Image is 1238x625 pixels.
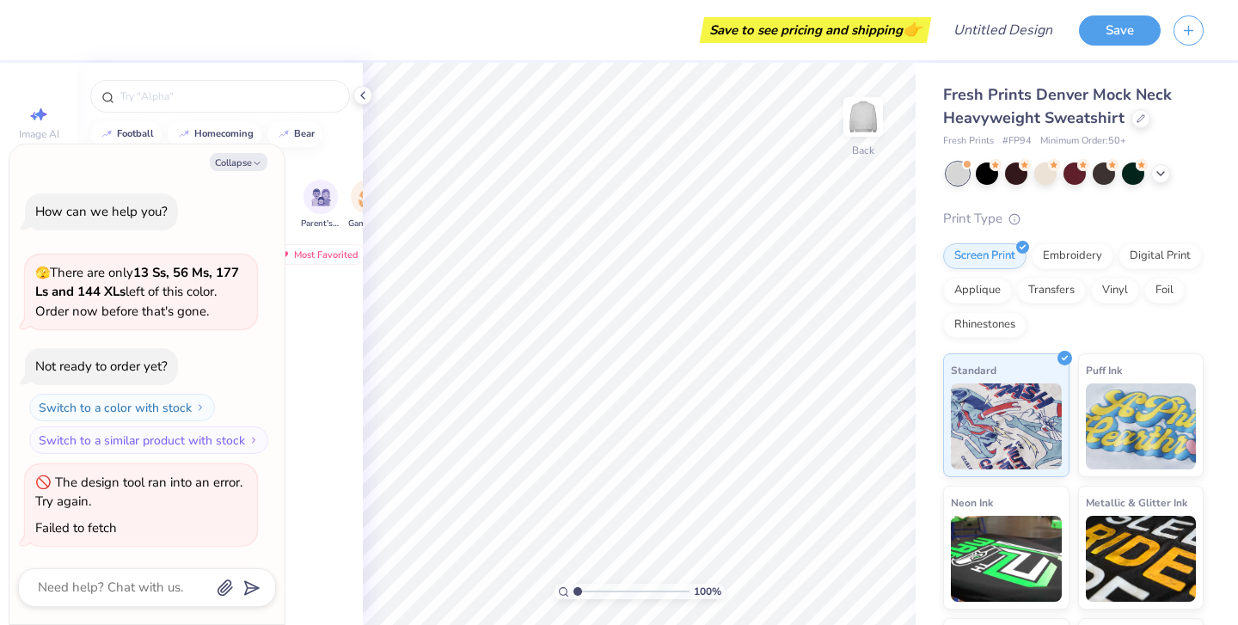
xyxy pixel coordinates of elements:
span: There are only left of this color. Order now before that's gone. [35,264,239,320]
button: Switch to a similar product with stock [29,426,268,454]
img: trend_line.gif [177,129,191,139]
img: Parent's Weekend Image [311,187,331,207]
div: Applique [943,278,1012,303]
img: Neon Ink [951,516,1062,602]
div: Foil [1144,278,1185,303]
input: Try "Alpha" [119,88,339,105]
div: Back [852,143,874,158]
span: Parent's Weekend [301,218,340,230]
div: Embroidery [1032,243,1113,269]
button: bear [267,121,322,147]
span: Metallic & Glitter Ink [1086,493,1187,512]
span: 👉 [903,19,922,40]
button: homecoming [168,121,261,147]
span: # FP94 [1002,134,1032,149]
span: Standard [951,361,996,379]
div: Vinyl [1091,278,1139,303]
div: Transfers [1017,278,1086,303]
span: 100 % [694,584,721,599]
img: Back [846,100,880,134]
img: Standard [951,383,1062,469]
button: Collapse [210,153,267,171]
strong: 13 Ss, 56 Ms, 177 Ls and 144 XLs [35,264,239,301]
div: Rhinestones [943,312,1027,338]
div: Not ready to order yet? [35,358,168,375]
span: Fresh Prints [943,134,994,149]
button: filter button [348,180,388,230]
div: Screen Print [943,243,1027,269]
img: Switch to a similar product with stock [248,435,259,445]
span: Neon Ink [951,493,993,512]
div: filter for Parent's Weekend [301,180,340,230]
button: Save [1079,15,1161,46]
img: Game Day Image [359,187,378,207]
div: bear [294,129,315,138]
div: The design tool ran into an error. Try again. [35,474,242,511]
img: Metallic & Glitter Ink [1086,516,1197,602]
span: Game Day [348,218,388,230]
button: football [90,121,162,147]
div: homecoming [194,129,254,138]
img: Puff Ink [1086,383,1197,469]
div: football [117,129,154,138]
span: 🫣 [35,265,50,281]
div: Failed to fetch [35,519,117,536]
div: Print Type [943,209,1204,229]
div: filter for Game Day [348,180,388,230]
span: Minimum Order: 50 + [1040,134,1126,149]
span: Puff Ink [1086,361,1122,379]
div: Most Favorited [269,244,366,265]
div: Save to see pricing and shipping [704,17,927,43]
img: trend_line.gif [100,129,113,139]
span: Image AI [19,127,59,141]
input: Untitled Design [940,13,1066,47]
button: Switch to a color with stock [29,394,215,421]
div: How can we help you? [35,203,168,220]
img: trend_line.gif [277,129,291,139]
img: Switch to a color with stock [195,402,205,413]
button: filter button [301,180,340,230]
div: Digital Print [1118,243,1202,269]
span: Fresh Prints Denver Mock Neck Heavyweight Sweatshirt [943,84,1172,128]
